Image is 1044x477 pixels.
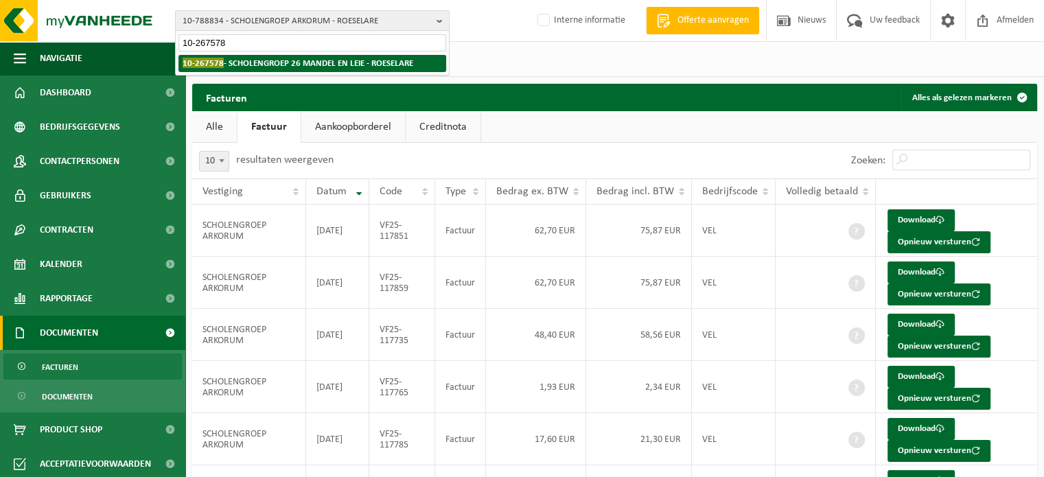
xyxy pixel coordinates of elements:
a: Download [888,314,955,336]
td: 58,56 EUR [586,309,692,361]
label: resultaten weergeven [236,154,334,165]
td: [DATE] [306,309,369,361]
td: VF25-117735 [369,309,434,361]
td: VF25-117765 [369,361,434,413]
button: Opnieuw versturen [888,231,990,253]
td: 75,87 EUR [586,205,692,257]
span: Bedrag incl. BTW [596,186,674,197]
td: Factuur [435,309,486,361]
span: Product Shop [40,412,102,447]
td: VEL [692,309,776,361]
td: Factuur [435,257,486,309]
a: Download [888,261,955,283]
a: Creditnota [406,111,480,143]
td: Factuur [435,413,486,465]
span: Navigatie [40,41,82,75]
button: Alles als gelezen markeren [901,84,1036,111]
td: 1,93 EUR [486,361,586,413]
td: VF25-117851 [369,205,434,257]
span: 10 [200,152,229,171]
td: VEL [692,257,776,309]
td: SCHOLENGROEP ARKORUM [192,361,306,413]
button: Opnieuw versturen [888,440,990,462]
td: 62,70 EUR [486,205,586,257]
span: 10-267578 [183,58,224,68]
a: Alle [192,111,237,143]
td: VEL [692,361,776,413]
td: Factuur [435,361,486,413]
td: 62,70 EUR [486,257,586,309]
td: [DATE] [306,205,369,257]
span: Documenten [40,316,98,350]
td: SCHOLENGROEP ARKORUM [192,257,306,309]
span: Dashboard [40,75,91,110]
td: [DATE] [306,257,369,309]
span: Contactpersonen [40,144,119,178]
span: Rapportage [40,281,93,316]
button: Opnieuw versturen [888,388,990,410]
button: Opnieuw versturen [888,336,990,358]
a: Aankoopborderel [301,111,405,143]
span: Offerte aanvragen [674,14,752,27]
h2: Facturen [192,84,261,110]
td: VF25-117785 [369,413,434,465]
span: Bedrijfscode [702,186,758,197]
td: VF25-117859 [369,257,434,309]
td: Factuur [435,205,486,257]
span: 10 [199,151,229,172]
td: 48,40 EUR [486,309,586,361]
span: Datum [316,186,347,197]
span: Gebruikers [40,178,91,213]
td: [DATE] [306,361,369,413]
label: Interne informatie [535,10,625,31]
input: Zoeken naar gekoppelde vestigingen [178,34,446,51]
span: Kalender [40,247,82,281]
a: Offerte aanvragen [646,7,759,34]
td: SCHOLENGROEP ARKORUM [192,205,306,257]
span: Code [380,186,402,197]
span: Contracten [40,213,93,247]
label: Zoeken: [851,155,885,166]
td: 2,34 EUR [586,361,692,413]
td: SCHOLENGROEP ARKORUM [192,413,306,465]
a: Factuur [237,111,301,143]
td: SCHOLENGROEP ARKORUM [192,309,306,361]
td: 17,60 EUR [486,413,586,465]
td: 21,30 EUR [586,413,692,465]
span: 10-788834 - SCHOLENGROEP ARKORUM - ROESELARE [183,11,431,32]
button: Opnieuw versturen [888,283,990,305]
a: Documenten [3,383,182,409]
td: VEL [692,205,776,257]
a: Facturen [3,353,182,380]
span: Type [445,186,466,197]
span: Bedrag ex. BTW [496,186,568,197]
span: Vestiging [202,186,243,197]
span: Volledig betaald [786,186,858,197]
strong: - SCHOLENGROEP 26 MANDEL EN LEIE - ROESELARE [183,58,413,68]
button: 10-788834 - SCHOLENGROEP ARKORUM - ROESELARE [175,10,450,31]
span: Documenten [42,384,93,410]
a: Download [888,418,955,440]
a: Download [888,366,955,388]
td: 75,87 EUR [586,257,692,309]
td: VEL [692,413,776,465]
span: Bedrijfsgegevens [40,110,120,144]
span: Facturen [42,354,78,380]
a: Download [888,209,955,231]
td: [DATE] [306,413,369,465]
